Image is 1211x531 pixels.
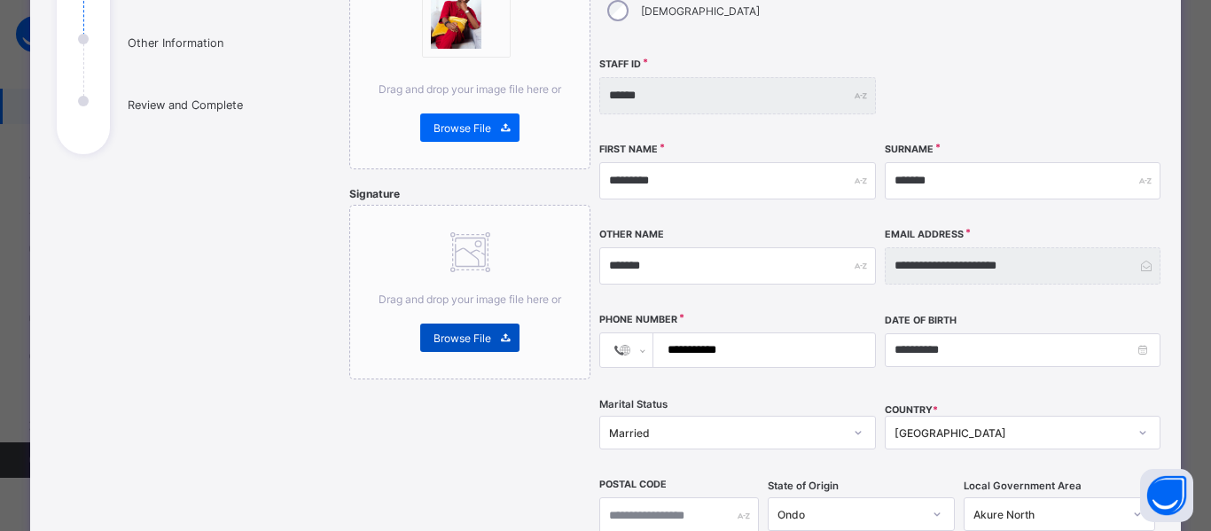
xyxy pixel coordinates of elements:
[973,508,1123,521] div: Akure North
[768,480,839,492] span: State of Origin
[964,480,1082,492] span: Local Government Area
[885,229,964,240] label: Email Address
[434,332,491,345] span: Browse File
[609,426,842,440] div: Married
[599,229,664,240] label: Other Name
[641,4,760,18] label: [DEMOGRAPHIC_DATA]
[777,508,922,521] div: Ondo
[349,187,400,200] span: Signature
[885,315,957,326] label: Date of Birth
[1140,469,1193,522] button: Open asap
[349,205,590,379] div: Drag and drop your image file here orBrowse File
[599,59,641,70] label: Staff ID
[379,82,561,96] span: Drag and drop your image file here or
[599,144,658,155] label: First Name
[895,426,1128,440] div: [GEOGRAPHIC_DATA]
[434,121,491,135] span: Browse File
[599,479,667,490] label: Postal Code
[599,398,668,410] span: Marital Status
[885,144,934,155] label: Surname
[379,293,561,306] span: Drag and drop your image file here or
[599,314,677,325] label: Phone Number
[885,404,938,416] span: COUNTRY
